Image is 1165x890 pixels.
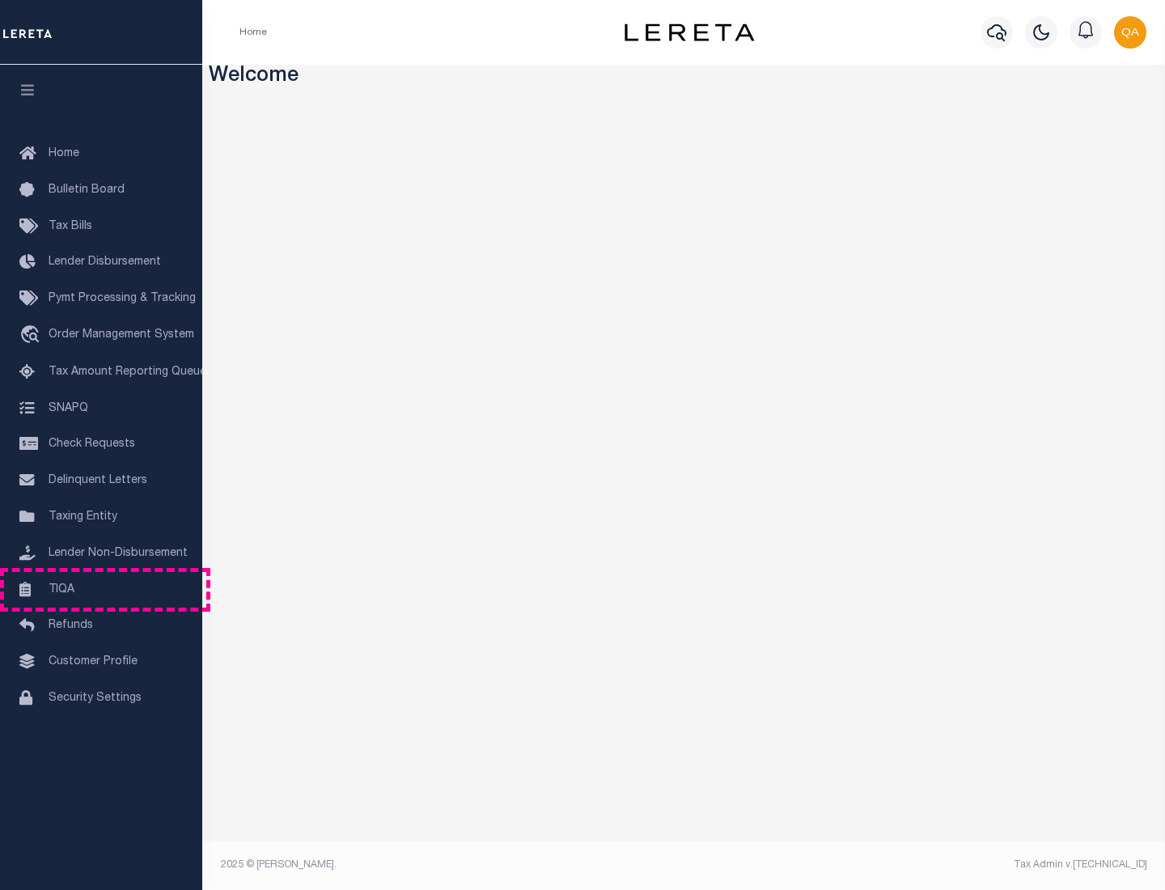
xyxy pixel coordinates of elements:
[49,583,74,595] span: TIQA
[49,511,117,523] span: Taxing Entity
[239,25,267,40] li: Home
[49,548,188,559] span: Lender Non-Disbursement
[19,325,45,346] i: travel_explore
[209,65,1159,90] h3: Welcome
[49,256,161,268] span: Lender Disbursement
[1114,16,1146,49] img: svg+xml;base64,PHN2ZyB4bWxucz0iaHR0cDovL3d3dy53My5vcmcvMjAwMC9zdmciIHBvaW50ZXItZXZlbnRzPSJub25lIi...
[49,402,88,413] span: SNAPQ
[209,858,684,872] div: 2025 © [PERSON_NAME].
[625,23,754,41] img: logo-dark.svg
[49,656,138,667] span: Customer Profile
[49,620,93,631] span: Refunds
[49,148,79,159] span: Home
[49,475,147,486] span: Delinquent Letters
[49,184,125,196] span: Bulletin Board
[696,858,1147,872] div: Tax Admin v.[TECHNICAL_ID]
[49,221,92,232] span: Tax Bills
[49,439,135,450] span: Check Requests
[49,329,194,341] span: Order Management System
[49,693,142,704] span: Security Settings
[49,293,196,304] span: Pymt Processing & Tracking
[49,367,206,378] span: Tax Amount Reporting Queue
